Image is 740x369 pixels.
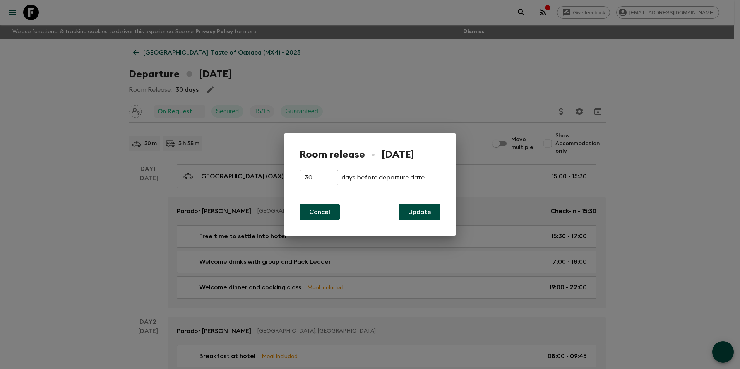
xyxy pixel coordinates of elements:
input: e.g. 30 [300,170,338,185]
button: Update [399,204,440,220]
button: Cancel [300,204,340,220]
p: days before departure date [341,170,425,182]
h1: [DATE] [382,149,414,161]
h1: Room release [300,149,365,161]
h1: • [371,149,375,161]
